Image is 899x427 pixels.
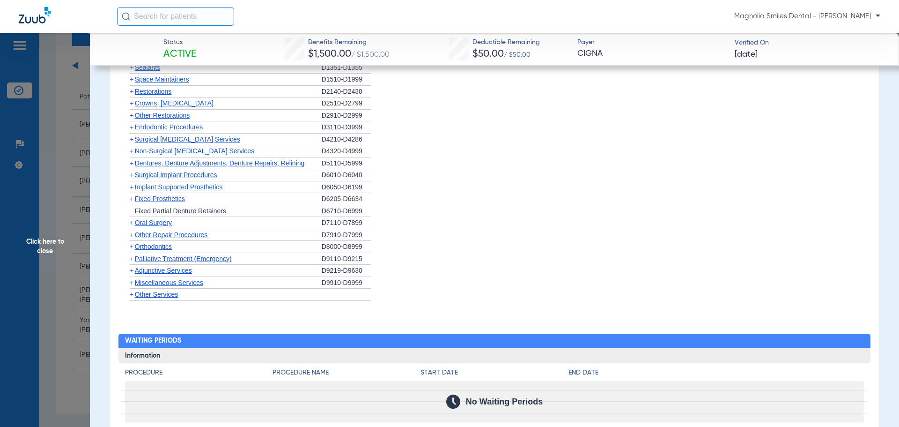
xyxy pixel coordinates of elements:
[308,49,351,59] span: $1,500.00
[135,88,172,95] span: Restorations
[130,267,133,274] span: +
[322,277,371,289] div: D9910-D9999
[135,171,217,179] span: Surgical Implant Procedures
[130,159,133,167] span: +
[322,157,371,170] div: D5110-D5999
[130,219,133,226] span: +
[472,37,540,47] span: Deductible Remaining
[420,368,568,378] h4: Start Date
[734,12,880,21] span: Magnolia Smiles Dental - [PERSON_NAME]
[568,368,864,378] h4: End Date
[118,348,871,363] h3: Information
[135,291,178,298] span: Other Services
[322,134,371,146] div: D4210-D4286
[322,62,371,74] div: D1351-D1355
[577,37,727,47] span: Payer
[135,112,190,119] span: Other Restorations
[163,37,196,47] span: Status
[322,205,371,217] div: D6710-D6999
[130,135,133,143] span: +
[351,51,390,59] span: / $1,500.00
[163,48,196,61] span: Active
[322,110,371,122] div: D2910-D2999
[125,368,273,381] app-breakdown-title: Procedure
[122,12,130,21] img: Search Icon
[19,7,51,23] img: Zuub Logo
[135,64,160,71] span: Sealants
[135,99,214,107] span: Crowns, [MEDICAL_DATA]
[466,397,543,406] span: No Waiting Periods
[135,195,185,202] span: Fixed Prosthetics
[322,121,371,134] div: D3110-D3999
[577,48,727,60] span: CIGNA
[130,279,133,286] span: +
[135,279,203,286] span: Miscellaneous Services
[852,382,899,427] iframe: Chat Widget
[130,88,133,95] span: +
[273,368,420,381] app-breakdown-title: Procedure Name
[322,241,371,253] div: D8000-D8999
[130,291,133,298] span: +
[130,112,133,119] span: +
[322,253,371,265] div: D9110-D9215
[322,265,371,277] div: D9219-D9630
[322,145,371,157] div: D4320-D4999
[135,219,172,226] span: Oral Surgery
[117,7,234,26] input: Search for patients
[322,97,371,110] div: D2510-D2799
[130,243,133,250] span: +
[130,75,133,83] span: +
[735,38,884,48] span: Verified On
[322,217,371,229] div: D7110-D7899
[135,147,254,155] span: Non-Surgical [MEDICAL_DATA] Services
[322,86,371,98] div: D2140-D2430
[130,195,133,202] span: +
[130,255,133,262] span: +
[135,159,305,167] span: Dentures, Denture Adjustments, Denture Repairs, Relining
[420,368,568,381] app-breakdown-title: Start Date
[135,183,223,191] span: Implant Supported Prosthetics
[130,147,133,155] span: +
[130,183,133,191] span: +
[446,395,460,409] img: Calendar
[308,37,390,47] span: Benefits Remaining
[125,368,273,378] h4: Procedure
[322,193,371,205] div: D6205-D6634
[135,135,240,143] span: Surgical [MEDICAL_DATA] Services
[472,49,504,59] span: $50.00
[273,368,420,378] h4: Procedure Name
[118,334,871,349] h2: Waiting Periods
[135,231,208,239] span: Other Repair Procedures
[135,255,232,262] span: Palliative Treatment (Emergency)
[568,368,864,381] app-breakdown-title: End Date
[135,75,189,83] span: Space Maintainers
[135,267,192,274] span: Adjunctive Services
[130,123,133,131] span: +
[130,64,133,71] span: +
[135,123,203,131] span: Endodontic Procedures
[322,181,371,194] div: D6050-D6199
[135,207,226,215] span: Fixed Partial Denture Retainers
[135,243,172,250] span: Orthodontics
[130,99,133,107] span: +
[130,231,133,239] span: +
[130,171,133,179] span: +
[322,169,371,181] div: D6010-D6040
[735,49,758,60] span: [DATE]
[504,52,531,58] span: / $50.00
[322,229,371,241] div: D7910-D7999
[322,74,371,86] div: D1510-D1999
